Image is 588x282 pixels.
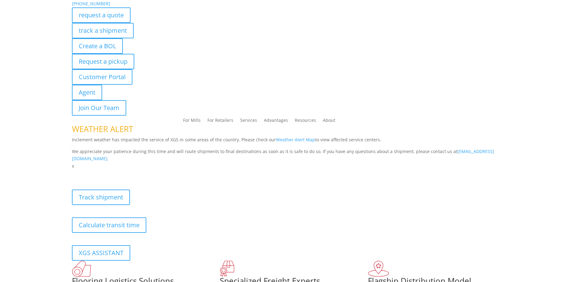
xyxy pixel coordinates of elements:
a: Resources [295,118,316,125]
a: Create a BOL [72,38,123,54]
b: Visibility, transparency, and control for your entire supply chain. [72,171,210,177]
img: xgs-icon-flagship-distribution-model-red [368,261,389,277]
img: xgs-icon-focused-on-flooring-red [220,261,234,277]
a: For Mills [183,118,201,125]
a: Advantages [264,118,288,125]
span: WEATHER ALERT [72,123,133,135]
a: Calculate transit time [72,217,146,233]
a: Weather Alert Map [276,137,315,143]
a: XGS ASSISTANT [72,245,130,261]
a: track a shipment [72,23,134,38]
a: Track shipment [72,190,130,205]
a: Customer Portal [72,69,132,85]
a: [PHONE_NUMBER] [72,1,110,6]
img: xgs-icon-total-supply-chain-intelligence-red [72,261,91,277]
p: x [72,162,516,170]
a: About [323,118,335,125]
a: For Retailers [207,118,233,125]
a: Services [240,118,257,125]
a: Join Our Team [72,100,126,116]
p: We appreciate your patience during this time and will route shipments to final destinations as so... [72,148,516,163]
a: Agent [72,85,102,100]
a: Request a pickup [72,54,134,69]
p: Inclement weather has impacted the service of XGS in some areas of the country. Please check our ... [72,136,516,148]
a: request a quote [72,7,131,23]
